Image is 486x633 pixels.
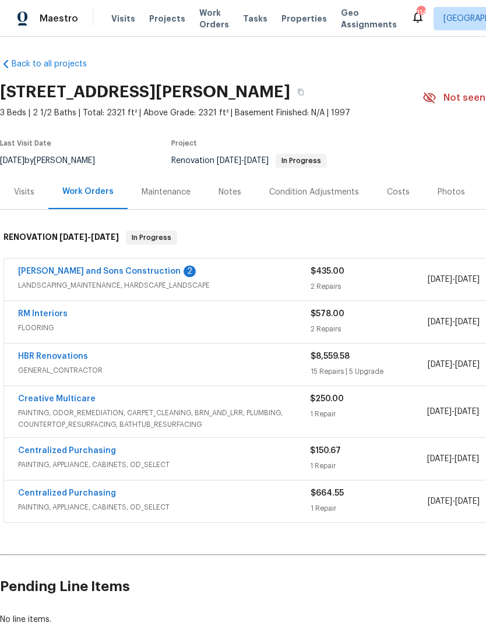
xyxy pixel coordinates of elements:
[438,186,465,198] div: Photos
[311,352,350,360] span: $8,559.58
[59,233,87,241] span: [DATE]
[311,310,344,318] span: $578.00
[428,360,452,369] span: [DATE]
[455,360,480,369] span: [DATE]
[269,186,359,198] div: Condition Adjustments
[18,280,311,291] span: LANDSCAPING_MAINTENANCE, HARDSCAPE_LANDSCAPE
[428,359,480,370] span: -
[387,186,410,198] div: Costs
[149,13,185,24] span: Projects
[18,322,311,334] span: FLOORING
[281,13,327,24] span: Properties
[428,316,480,328] span: -
[428,274,480,285] span: -
[310,460,427,472] div: 1 Repair
[18,407,310,430] span: PAINTING, ODOR_REMEDIATION, CARPET_CLEANING, BRN_AND_LRR, PLUMBING, COUNTERTOP_RESURFACING, BATHT...
[217,157,269,165] span: -
[18,459,310,471] span: PAINTING, APPLIANCE, CABINETS, OD_SELECT
[428,275,452,284] span: [DATE]
[18,395,96,403] a: Creative Multicare
[455,275,480,284] span: [DATE]
[455,318,480,326] span: [DATE]
[427,453,479,465] span: -
[427,408,452,416] span: [DATE]
[142,186,191,198] div: Maintenance
[310,447,341,455] span: $150.67
[455,455,479,463] span: [DATE]
[3,231,119,245] h6: RENOVATION
[277,157,326,164] span: In Progress
[111,13,135,24] span: Visits
[428,497,452,505] span: [DATE]
[290,82,311,102] button: Copy Address
[14,186,34,198] div: Visits
[219,186,241,198] div: Notes
[341,7,397,30] span: Geo Assignments
[310,395,344,403] span: $250.00
[417,7,425,19] div: 114
[18,310,68,318] a: RM Interiors
[311,366,428,377] div: 15 Repairs | 5 Upgrade
[18,501,311,513] span: PAINTING, APPLIANCE, CABINETS, OD_SELECT
[171,140,197,147] span: Project
[311,267,344,275] span: $435.00
[91,233,119,241] span: [DATE]
[311,323,428,335] div: 2 Repairs
[59,233,119,241] span: -
[171,157,327,165] span: Renovation
[199,7,229,30] span: Work Orders
[311,489,344,497] span: $664.55
[311,503,428,514] div: 1 Repair
[18,352,88,360] a: HBR Renovations
[18,267,181,275] a: [PERSON_NAME] and Sons Construction
[40,13,78,24] span: Maestro
[311,281,428,292] div: 2 Repairs
[428,318,452,326] span: [DATE]
[455,497,480,505] span: [DATE]
[455,408,479,416] span: [DATE]
[18,365,311,376] span: GENERAL_CONTRACTOR
[428,496,480,507] span: -
[62,186,114,197] div: Work Orders
[18,447,116,455] a: Centralized Purchasing
[184,266,196,277] div: 2
[427,455,452,463] span: [DATE]
[217,157,241,165] span: [DATE]
[244,157,269,165] span: [DATE]
[427,406,479,418] span: -
[243,15,267,23] span: Tasks
[18,489,116,497] a: Centralized Purchasing
[310,408,427,420] div: 1 Repair
[127,232,176,243] span: In Progress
